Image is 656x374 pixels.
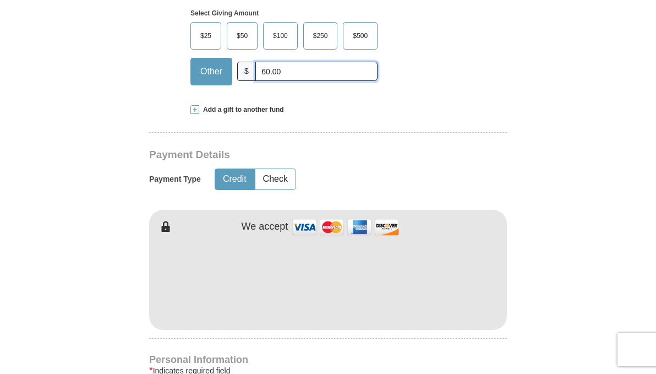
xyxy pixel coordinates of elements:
span: $500 [347,28,373,44]
button: Credit [215,169,254,189]
span: Add a gift to another fund [199,105,284,115]
h3: Payment Details [149,149,430,161]
strong: Select Giving Amount [190,9,259,17]
span: $25 [195,28,217,44]
img: credit cards accepted [291,215,401,239]
span: $250 [308,28,334,44]
h4: We accept [242,221,288,233]
h4: Personal Information [149,355,507,364]
input: Other Amount [255,62,378,81]
span: $50 [231,28,253,44]
span: $100 [267,28,293,44]
h5: Payment Type [149,175,201,184]
span: Other [195,63,228,80]
span: $ [237,62,256,81]
button: Check [255,169,296,189]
